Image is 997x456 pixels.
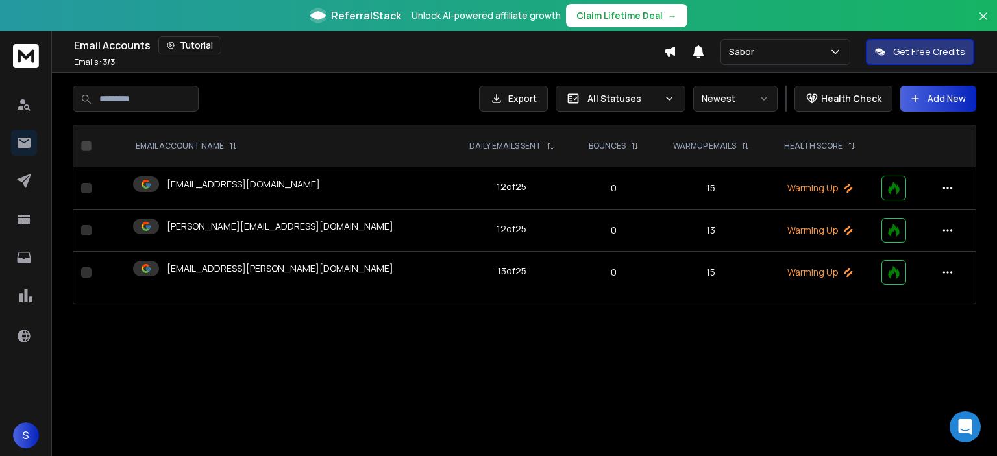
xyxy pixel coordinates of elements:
button: Add New [900,86,976,112]
p: 0 [581,224,647,237]
p: All Statuses [587,92,659,105]
p: DAILY EMAILS SENT [469,141,541,151]
p: 0 [581,266,647,279]
p: Get Free Credits [893,45,965,58]
p: Unlock AI-powered affiliate growth [412,9,561,22]
p: Emails : [74,57,115,67]
p: [PERSON_NAME][EMAIL_ADDRESS][DOMAIN_NAME] [167,220,393,233]
p: WARMUP EMAILS [673,141,736,151]
td: 15 [655,167,767,210]
p: [EMAIL_ADDRESS][DOMAIN_NAME] [167,178,320,191]
button: S [13,422,39,448]
p: BOUNCES [589,141,626,151]
div: Email Accounts [74,36,663,54]
p: HEALTH SCORE [784,141,843,151]
span: ReferralStack [331,8,401,23]
p: 0 [581,182,647,195]
button: Tutorial [158,36,221,54]
div: Open Intercom Messenger [950,411,981,442]
p: [EMAIL_ADDRESS][PERSON_NAME][DOMAIN_NAME] [167,262,393,275]
button: Newest [693,86,778,112]
button: Get Free Credits [866,39,974,65]
div: 12 of 25 [497,180,526,193]
p: Health Check [821,92,881,105]
button: Close banner [975,8,992,39]
div: 13 of 25 [497,265,526,278]
div: 12 of 25 [497,222,526,235]
div: EMAIL ACCOUNT NAME [136,141,237,151]
p: Warming Up [774,266,865,279]
button: Health Check [794,86,892,112]
td: 13 [655,210,767,252]
button: Export [479,86,548,112]
p: Warming Up [774,182,865,195]
td: 15 [655,252,767,294]
button: Claim Lifetime Deal→ [566,4,687,27]
p: Sabor [729,45,759,58]
span: → [668,9,677,22]
p: Warming Up [774,224,865,237]
span: 3 / 3 [103,56,115,67]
